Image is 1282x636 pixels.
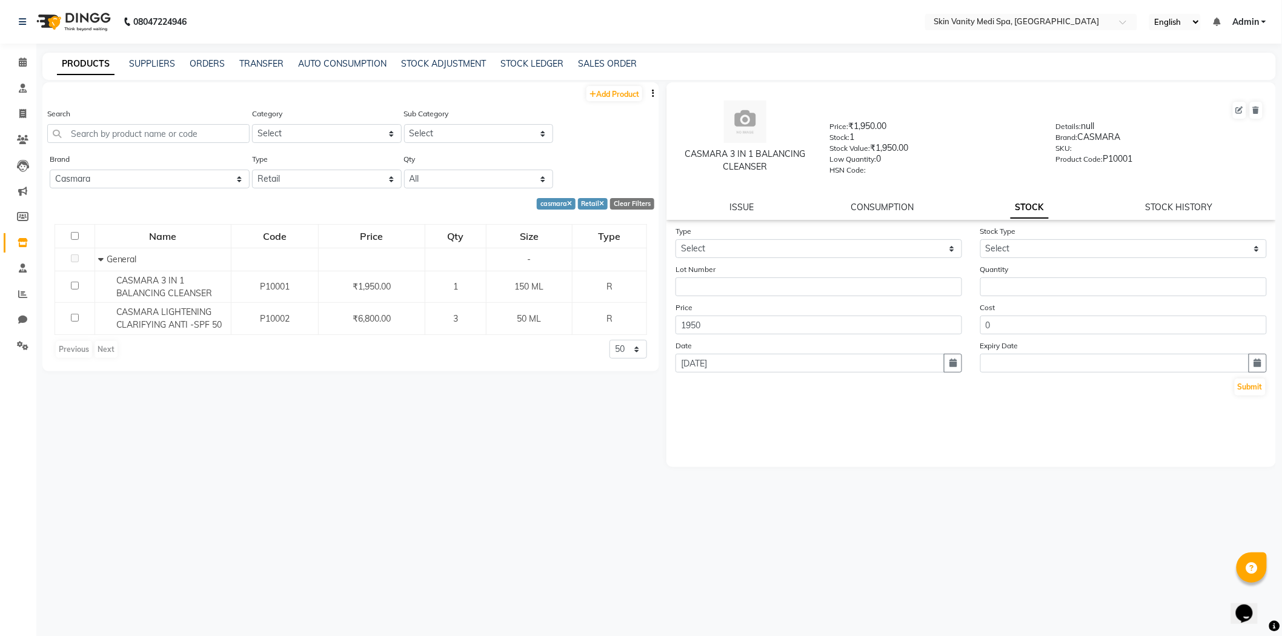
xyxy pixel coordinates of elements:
[517,313,541,324] span: 50 ML
[679,148,811,173] div: CASMARA 3 IN 1 BALANCING CLEANSER
[724,101,766,143] img: avatar
[829,165,866,176] label: HSN Code:
[1146,202,1213,213] a: STOCK HISTORY
[676,340,692,351] label: Date
[829,143,870,154] label: Stock Value:
[729,202,754,213] a: ISSUE
[980,264,1009,275] label: Quantity
[107,254,137,265] span: General
[98,254,107,265] span: Collapse Row
[298,58,387,69] a: AUTO CONSUMPTION
[252,108,282,119] label: Category
[31,5,114,39] img: logo
[829,120,1038,137] div: ₹1,950.00
[1056,131,1264,148] div: CASMARA
[57,53,115,75] a: PRODUCTS
[1056,154,1103,165] label: Product Code:
[1232,16,1259,28] span: Admin
[252,154,268,165] label: Type
[676,302,692,313] label: Price
[676,226,691,237] label: Type
[829,131,1038,148] div: 1
[610,198,654,210] div: Clear Filters
[47,108,70,119] label: Search
[1056,132,1078,143] label: Brand:
[578,198,608,210] div: Retail
[527,254,531,265] span: -
[1056,153,1264,170] div: P10001
[404,108,449,119] label: Sub Category
[1056,143,1072,154] label: SKU:
[980,340,1018,351] label: Expiry Date
[133,5,187,39] b: 08047224946
[586,86,642,101] a: Add Product
[353,313,391,324] span: ₹6,800.00
[578,58,637,69] a: SALES ORDER
[829,154,876,165] label: Low Quantity:
[980,226,1016,237] label: Stock Type
[606,281,613,292] span: R
[829,142,1038,159] div: ₹1,950.00
[606,313,613,324] span: R
[1056,120,1264,137] div: null
[96,225,230,247] div: Name
[980,302,995,313] label: Cost
[129,58,175,69] a: SUPPLIERS
[1235,379,1266,396] button: Submit
[829,132,849,143] label: Stock:
[116,306,222,330] span: CASMARA LIGHTENING CLARIFYING ANTI -SPF 50
[573,225,646,247] div: Type
[851,202,914,213] a: CONSUMPTION
[453,281,458,292] span: 1
[1011,197,1049,219] a: STOCK
[1231,588,1270,624] iframe: chat widget
[676,264,716,275] label: Lot Number
[260,281,290,292] span: P10001
[239,58,284,69] a: TRANSFER
[190,58,225,69] a: ORDERS
[514,281,543,292] span: 150 ML
[47,124,250,143] input: Search by product name or code
[453,313,458,324] span: 3
[353,281,391,292] span: ₹1,950.00
[537,198,576,210] div: casmara
[500,58,563,69] a: STOCK LEDGER
[50,154,70,165] label: Brand
[829,121,848,132] label: Price:
[319,225,423,247] div: Price
[404,154,416,165] label: Qty
[116,275,213,299] span: CASMARA 3 IN 1 BALANCING CLEANSER
[232,225,318,247] div: Code
[401,58,486,69] a: STOCK ADJUSTMENT
[260,313,290,324] span: P10002
[487,225,572,247] div: Size
[1056,121,1081,132] label: Details:
[426,225,485,247] div: Qty
[829,153,1038,170] div: 0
